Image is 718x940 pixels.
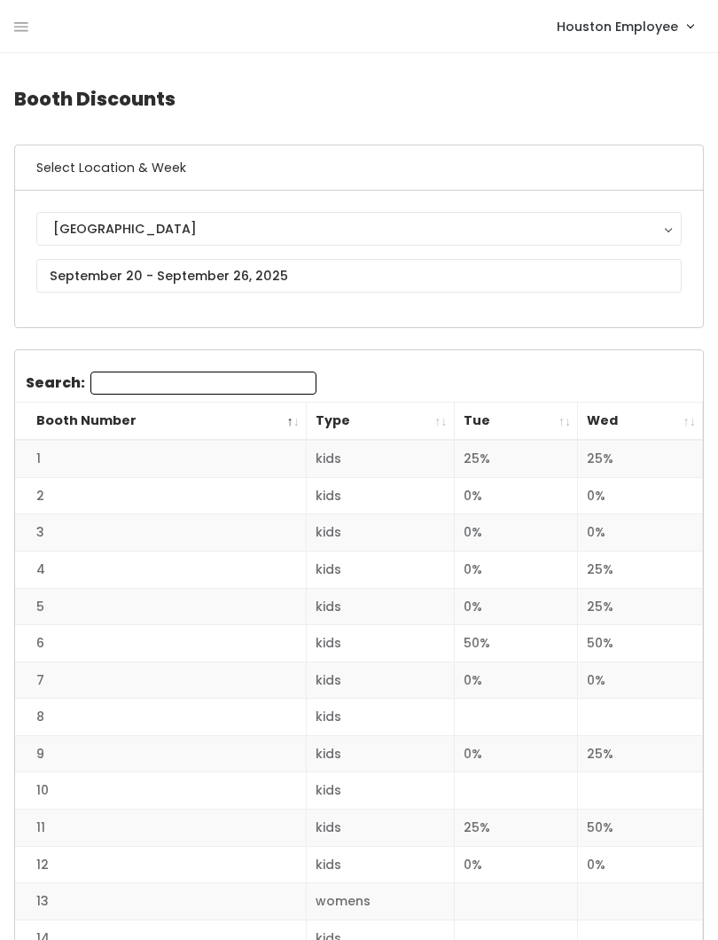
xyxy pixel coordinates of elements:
[454,662,578,699] td: 0%
[15,846,307,883] td: 12
[578,625,703,662] td: 50%
[578,810,703,847] td: 50%
[15,440,307,477] td: 1
[578,477,703,514] td: 0%
[307,514,455,552] td: kids
[454,477,578,514] td: 0%
[578,846,703,883] td: 0%
[15,810,307,847] td: 11
[578,552,703,589] td: 25%
[14,74,704,123] h4: Booth Discounts
[454,735,578,772] td: 0%
[15,735,307,772] td: 9
[15,145,703,191] h6: Select Location & Week
[15,588,307,625] td: 5
[454,625,578,662] td: 50%
[307,403,455,441] th: Type: activate to sort column ascending
[307,699,455,736] td: kids
[578,403,703,441] th: Wed: activate to sort column ascending
[36,259,682,293] input: September 20 - September 26, 2025
[15,403,307,441] th: Booth Number: activate to sort column descending
[454,588,578,625] td: 0%
[15,662,307,699] td: 7
[454,403,578,441] th: Tue: activate to sort column ascending
[539,7,711,45] a: Houston Employee
[307,588,455,625] td: kids
[15,883,307,920] td: 13
[307,477,455,514] td: kids
[15,699,307,736] td: 8
[307,735,455,772] td: kids
[578,662,703,699] td: 0%
[26,372,316,395] label: Search:
[454,846,578,883] td: 0%
[90,372,316,395] input: Search:
[578,440,703,477] td: 25%
[307,440,455,477] td: kids
[307,810,455,847] td: kids
[454,440,578,477] td: 25%
[36,212,682,246] button: [GEOGRAPHIC_DATA]
[557,17,678,36] span: Houston Employee
[307,883,455,920] td: womens
[578,588,703,625] td: 25%
[454,552,578,589] td: 0%
[307,772,455,810] td: kids
[578,514,703,552] td: 0%
[454,514,578,552] td: 0%
[15,514,307,552] td: 3
[578,735,703,772] td: 25%
[454,810,578,847] td: 25%
[307,846,455,883] td: kids
[15,772,307,810] td: 10
[15,552,307,589] td: 4
[307,552,455,589] td: kids
[53,219,665,239] div: [GEOGRAPHIC_DATA]
[307,662,455,699] td: kids
[307,625,455,662] td: kids
[15,477,307,514] td: 2
[15,625,307,662] td: 6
